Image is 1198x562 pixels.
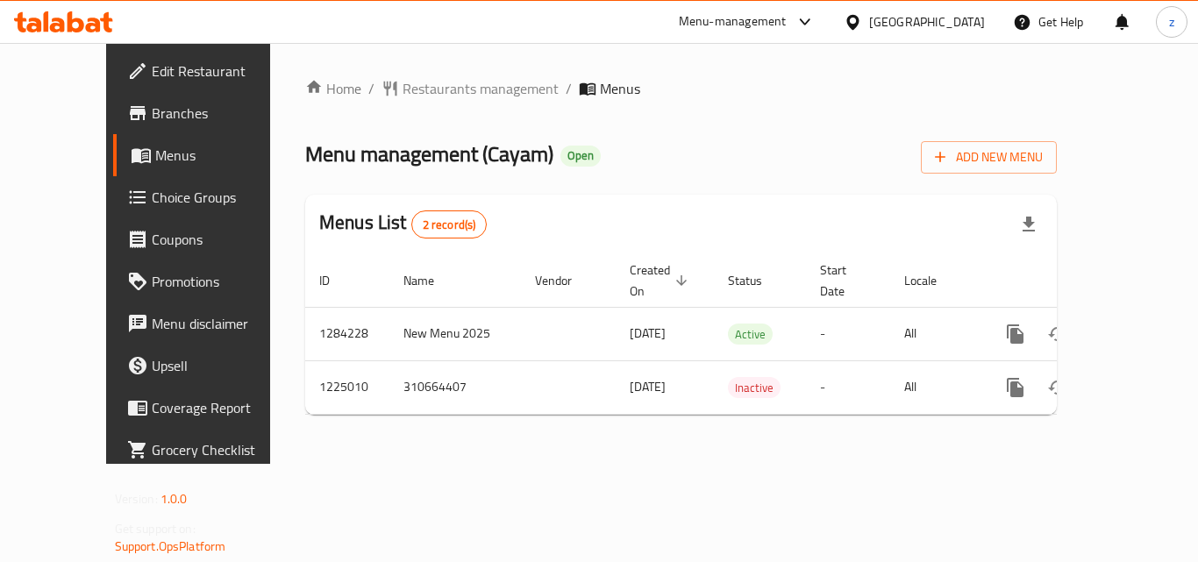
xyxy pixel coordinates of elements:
td: 310664407 [389,360,521,414]
div: Menu-management [679,11,787,32]
a: Restaurants management [382,78,559,99]
span: Inactive [728,378,781,398]
a: Home [305,78,361,99]
span: Menu management ( Cayam ) [305,134,553,174]
span: 2 record(s) [412,217,487,233]
td: 1225010 [305,360,389,414]
a: Menu disclaimer [113,302,306,345]
button: Change Status [1037,313,1079,355]
span: Name [403,270,457,291]
div: Inactive [728,377,781,398]
span: Choice Groups [152,187,292,208]
span: Restaurants management [403,78,559,99]
button: more [995,313,1037,355]
span: Grocery Checklist [152,439,292,460]
span: [DATE] [630,322,666,345]
div: [GEOGRAPHIC_DATA] [869,12,985,32]
a: Coverage Report [113,387,306,429]
td: New Menu 2025 [389,307,521,360]
table: enhanced table [305,254,1177,415]
a: Upsell [113,345,306,387]
span: Version: [115,487,158,510]
div: Open [560,146,601,167]
button: more [995,366,1037,409]
td: All [890,360,981,414]
div: Export file [1008,203,1050,245]
span: Coverage Report [152,397,292,418]
li: / [368,78,374,99]
span: ID [319,270,353,291]
span: Branches [152,103,292,124]
span: Open [560,148,601,163]
span: Promotions [152,271,292,292]
span: Vendor [535,270,595,291]
div: Total records count [411,210,488,238]
span: Created On [630,260,693,302]
a: Coupons [113,218,306,260]
td: - [806,307,890,360]
span: Edit Restaurant [152,60,292,82]
span: Menus [155,145,292,166]
nav: breadcrumb [305,78,1057,99]
a: Branches [113,92,306,134]
li: / [566,78,572,99]
span: Start Date [820,260,869,302]
td: 1284228 [305,307,389,360]
td: All [890,307,981,360]
span: Status [728,270,785,291]
span: [DATE] [630,375,666,398]
button: Change Status [1037,366,1079,409]
a: Menus [113,134,306,176]
button: Add New Menu [921,141,1057,174]
span: Add New Menu [935,146,1043,168]
span: Locale [904,270,959,291]
span: Menus [600,78,640,99]
span: 1.0.0 [160,487,188,510]
th: Actions [981,254,1177,308]
span: Active [728,324,773,345]
a: Choice Groups [113,176,306,218]
span: z [1169,12,1174,32]
span: Get support on: [115,517,196,540]
td: - [806,360,890,414]
span: Upsell [152,355,292,376]
span: Menu disclaimer [152,313,292,334]
a: Support.OpsPlatform [115,535,226,558]
span: Coupons [152,229,292,250]
a: Promotions [113,260,306,302]
a: Edit Restaurant [113,50,306,92]
a: Grocery Checklist [113,429,306,471]
h2: Menus List [319,210,487,238]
